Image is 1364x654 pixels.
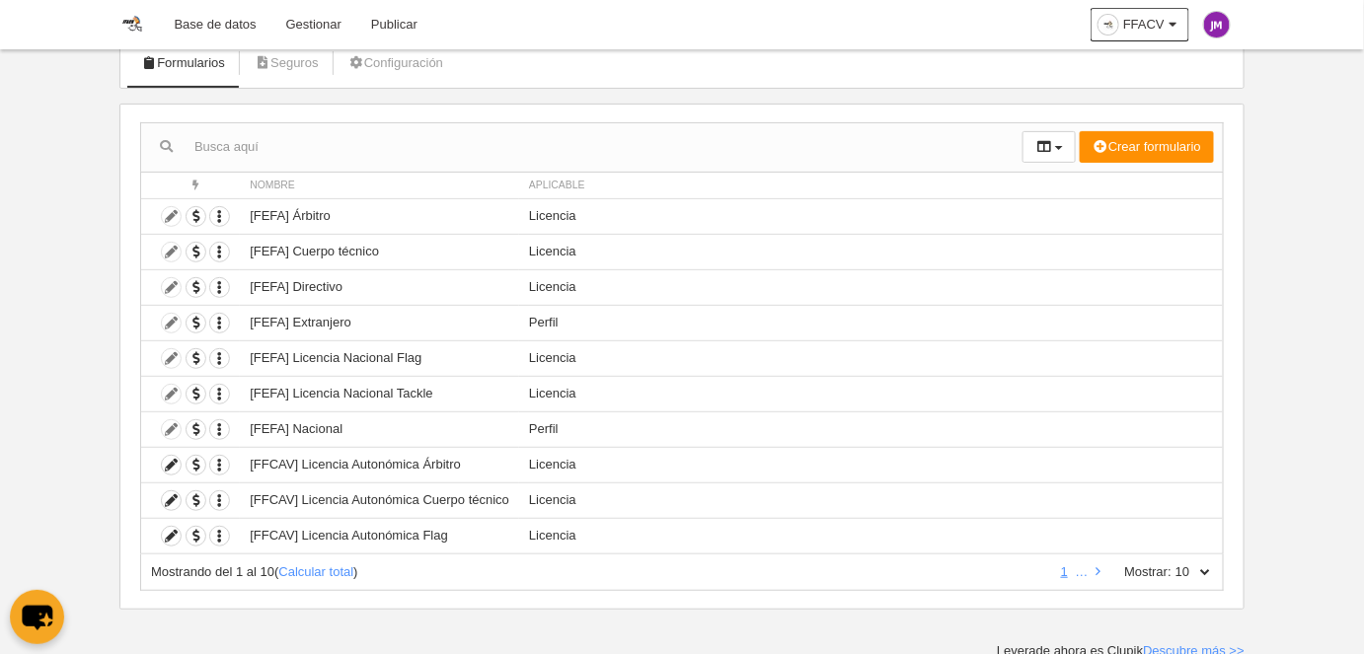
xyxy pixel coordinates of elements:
td: Licencia [519,518,1223,553]
button: chat-button [10,590,64,644]
button: Crear formulario [1080,131,1214,163]
img: OaxFSPqjjAlS.30x30.jpg [1099,15,1118,35]
input: Busca aquí [141,132,1023,162]
td: [FFCAV] Licencia Autonómica Flag [240,518,519,553]
li: … [1076,563,1089,581]
a: 1 [1057,564,1072,579]
td: Licencia [519,198,1223,234]
td: [FEFA] Directivo [240,269,519,305]
td: Licencia [519,482,1223,518]
td: [FEFA] Cuerpo técnico [240,234,519,269]
td: Licencia [519,447,1223,482]
td: Perfil [519,411,1223,447]
label: Mostrar: [1104,563,1172,581]
span: Nombre [250,180,295,190]
span: Aplicable [529,180,585,190]
td: Licencia [519,340,1223,376]
td: [FEFA] Licencia Nacional Tackle [240,376,519,411]
td: [FEFA] Extranjero [240,305,519,340]
td: Licencia [519,376,1223,411]
img: FFACV [120,12,144,36]
td: [FFCAV] Licencia Autonómica Árbitro [240,447,519,482]
td: Licencia [519,234,1223,269]
a: Seguros [244,48,330,78]
img: c2l6ZT0zMHgzMCZmcz05JnRleHQ9Sk0mYmc9OGUyNGFh.png [1204,12,1230,37]
td: [FEFA] Árbitro [240,198,519,234]
td: [FEFA] Nacional [240,411,519,447]
td: [FFCAV] Licencia Autonómica Cuerpo técnico [240,482,519,518]
span: FFACV [1123,15,1165,35]
a: Calcular total [278,564,353,579]
a: Formularios [130,48,236,78]
td: Licencia [519,269,1223,305]
a: FFACV [1091,8,1189,41]
a: Configuración [338,48,454,78]
span: Mostrando del 1 al 10 [151,564,274,579]
td: [FEFA] Licencia Nacional Flag [240,340,519,376]
div: ( ) [151,563,1047,581]
td: Perfil [519,305,1223,340]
